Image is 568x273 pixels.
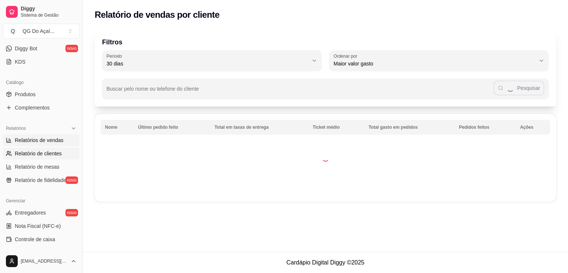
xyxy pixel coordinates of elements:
a: Relatório de fidelidadenovo [3,174,80,186]
span: Relatório de clientes [15,150,62,157]
a: Relatórios de vendas [3,134,80,146]
div: Gerenciar [3,195,80,207]
div: Loading [322,154,329,162]
span: Nota Fiscal (NFC-e) [15,222,61,230]
span: Relatórios [6,125,26,131]
p: Filtros [102,37,549,47]
span: Sistema de Gestão [21,12,77,18]
span: Controle de caixa [15,236,55,243]
a: Entregadoresnovo [3,207,80,219]
span: Relatório de fidelidade [15,176,66,184]
span: Relatório de mesas [15,163,60,171]
a: Relatório de mesas [3,161,80,173]
div: QG Do Açaí ... [23,27,54,35]
button: [EMAIL_ADDRESS][DOMAIN_NAME] [3,252,80,270]
span: 30 dias [106,60,308,67]
h2: Relatório de vendas por cliente [95,9,220,21]
span: Complementos [15,104,50,111]
span: Produtos [15,91,35,98]
span: Entregadores [15,209,46,216]
input: Buscar pelo nome ou telefone do cliente [106,88,494,95]
a: DiggySistema de Gestão [3,3,80,21]
span: Controle de fiado [15,249,54,256]
a: Diggy Botnovo [3,43,80,54]
a: Complementos [3,102,80,114]
label: Período [106,53,124,59]
a: Controle de caixa [3,233,80,245]
label: Ordenar por [334,53,360,59]
a: KDS [3,56,80,68]
span: Relatórios de vendas [15,136,64,144]
span: [EMAIL_ADDRESS][DOMAIN_NAME] [21,258,68,264]
span: Q [9,27,17,35]
a: Relatório de clientes [3,148,80,159]
a: Nota Fiscal (NFC-e) [3,220,80,232]
span: KDS [15,58,26,65]
button: Ordenar porMaior valor gasto [329,50,549,71]
div: Catálogo [3,77,80,88]
a: Controle de fiado [3,247,80,259]
span: Maior valor gasto [334,60,535,67]
a: Produtos [3,88,80,100]
span: Diggy [21,6,77,12]
span: Diggy Bot [15,45,37,52]
footer: Cardápio Digital Diggy © 2025 [83,252,568,273]
button: Período30 dias [102,50,322,71]
button: Select a team [3,24,80,38]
